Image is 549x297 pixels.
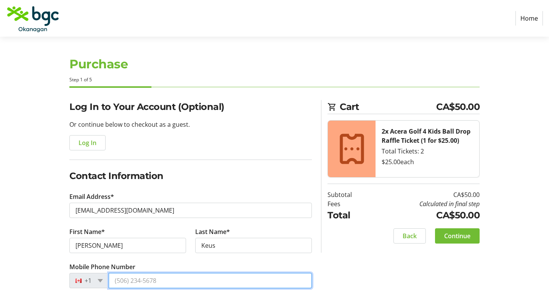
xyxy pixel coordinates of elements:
span: CA$50.00 [436,100,480,114]
label: Email Address* [69,192,114,201]
td: Fees [327,199,371,208]
img: BGC Okanagan's Logo [6,3,60,34]
button: Back [393,228,426,244]
h2: Log In to Your Account (Optional) [69,100,312,114]
button: Continue [435,228,480,244]
strong: 2x Acera Golf 4 Kids Ball Drop Raffle Ticket (1 for $25.00) [382,127,470,145]
label: Last Name* [195,227,230,236]
button: Log In [69,135,106,150]
td: CA$50.00 [371,190,480,199]
span: Cart [340,100,436,114]
td: Calculated in final step [371,199,480,208]
a: Home [515,11,543,26]
label: First Name* [69,227,105,236]
p: Or continue below to checkout as a guest. [69,120,312,129]
h1: Purchase [69,55,480,73]
h2: Contact Information [69,169,312,183]
span: Log In [79,138,96,147]
span: Back [403,231,417,241]
div: $25.00 each [382,157,473,166]
td: CA$50.00 [371,208,480,222]
div: Total Tickets: 2 [382,147,473,156]
label: Mobile Phone Number [69,262,135,271]
td: Total [327,208,371,222]
div: Step 1 of 5 [69,76,480,83]
td: Subtotal [327,190,371,199]
span: Continue [444,231,470,241]
input: (506) 234-5678 [109,273,312,288]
